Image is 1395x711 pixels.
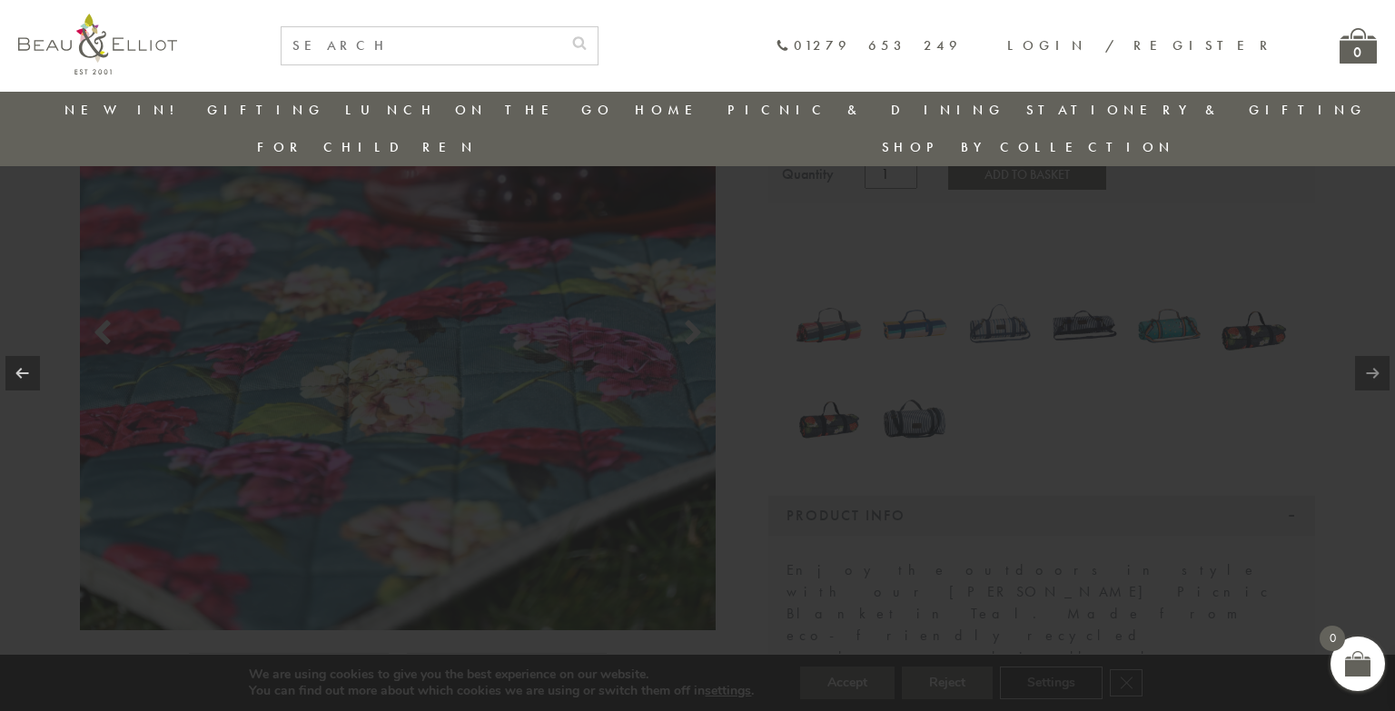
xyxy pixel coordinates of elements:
img: logo [18,14,177,74]
span: 0 [1320,626,1345,651]
a: For Children [257,138,478,156]
a: Home [635,101,707,119]
a: 01279 653 249 [776,38,962,54]
a: Login / Register [1007,36,1276,54]
a: 0 [1340,28,1377,64]
a: Picnic & Dining [727,101,1005,119]
a: New in! [64,101,186,119]
a: Shop by collection [882,138,1175,156]
a: Gifting [207,101,325,119]
a: Lunch On The Go [345,101,614,119]
a: Next [1355,356,1390,390]
input: SEARCH [282,27,561,64]
a: Stationery & Gifting [1026,101,1367,119]
a: Previous [5,356,40,390]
